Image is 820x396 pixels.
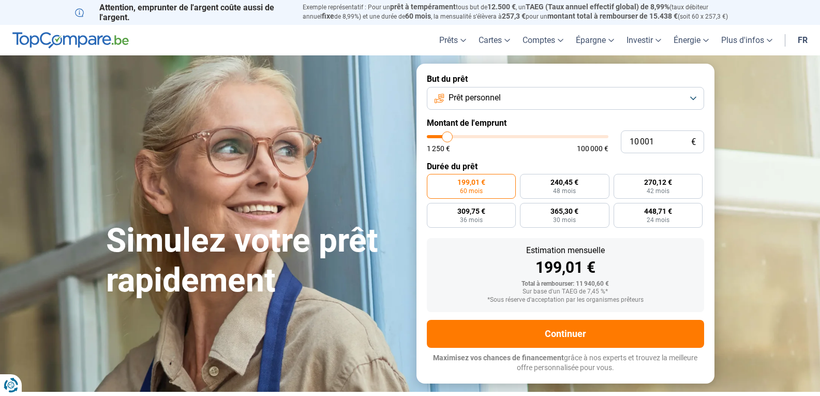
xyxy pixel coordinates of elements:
[427,320,704,348] button: Continuer
[667,25,715,55] a: Énergie
[502,12,526,20] span: 257,3 €
[577,145,608,152] span: 100 000 €
[487,3,516,11] span: 12.500 €
[322,12,334,20] span: fixe
[644,179,672,186] span: 270,12 €
[303,3,746,21] p: Exemple représentatif : Pour un tous but de , un (taux débiteur annuel de 8,99%) et une durée de ...
[427,74,704,84] label: But du prêt
[472,25,516,55] a: Cartes
[647,188,669,194] span: 42 mois
[435,297,696,304] div: *Sous réserve d'acceptation par les organismes prêteurs
[644,208,672,215] span: 448,71 €
[715,25,779,55] a: Plus d'infos
[647,217,669,223] span: 24 mois
[427,118,704,128] label: Montant de l'emprunt
[427,353,704,373] p: grâce à nos experts et trouvez la meilleure offre personnalisée pour vous.
[550,208,578,215] span: 365,30 €
[792,25,814,55] a: fr
[570,25,620,55] a: Épargne
[460,188,483,194] span: 60 mois
[435,260,696,275] div: 199,01 €
[691,138,696,146] span: €
[550,179,578,186] span: 240,45 €
[435,288,696,296] div: Sur base d'un TAEG de 7,45 %*
[390,3,456,11] span: prêt à tempérament
[620,25,667,55] a: Investir
[526,3,669,11] span: TAEG (Taux annuel effectif global) de 8,99%
[553,188,576,194] span: 48 mois
[457,179,485,186] span: 199,01 €
[435,246,696,255] div: Estimation mensuelle
[460,217,483,223] span: 36 mois
[106,221,404,301] h1: Simulez votre prêt rapidement
[449,92,501,104] span: Prêt personnel
[435,281,696,288] div: Total à rembourser: 11 940,60 €
[433,354,564,362] span: Maximisez vos chances de financement
[427,87,704,110] button: Prêt personnel
[553,217,576,223] span: 30 mois
[516,25,570,55] a: Comptes
[457,208,485,215] span: 309,75 €
[433,25,472,55] a: Prêts
[427,162,704,171] label: Durée du prêt
[75,3,290,22] p: Attention, emprunter de l'argent coûte aussi de l'argent.
[547,12,678,20] span: montant total à rembourser de 15.438 €
[12,32,129,49] img: TopCompare
[405,12,431,20] span: 60 mois
[427,145,450,152] span: 1 250 €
